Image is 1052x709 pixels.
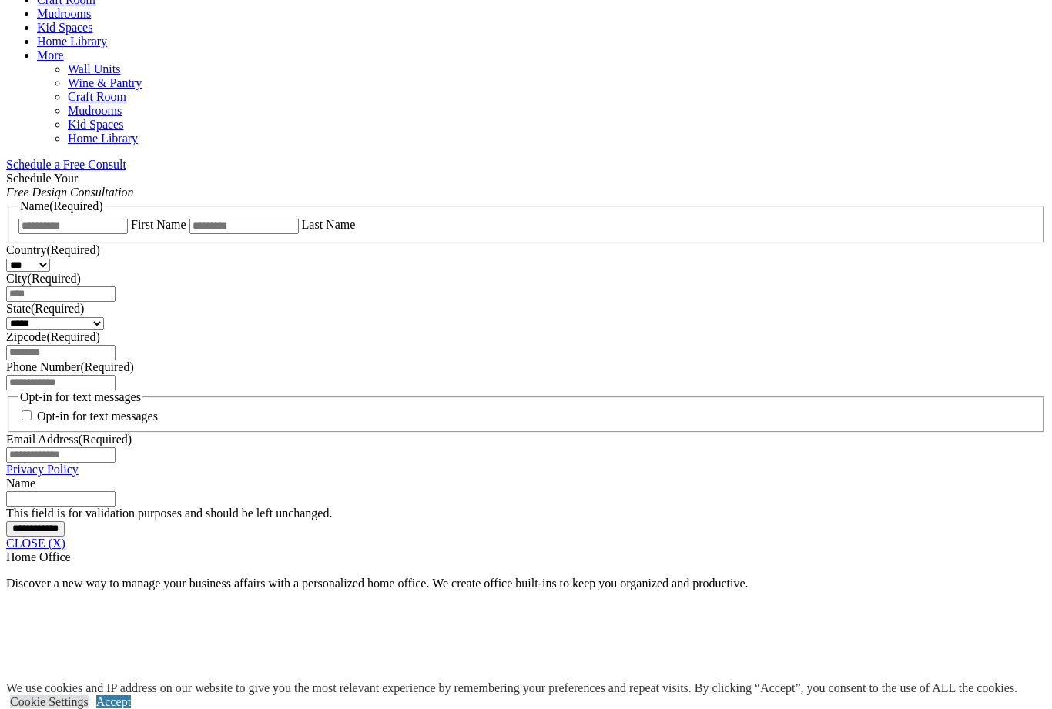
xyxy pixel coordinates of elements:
label: Country [6,243,100,256]
label: Last Name [302,218,356,231]
label: City [6,272,81,285]
a: Privacy Policy [6,463,79,476]
label: Phone Number [6,360,134,373]
span: (Required) [28,272,81,285]
label: First Name [131,218,186,231]
a: Wall Units [68,62,120,75]
div: We use cookies and IP address on our website to give you the most relevant experience by remember... [6,681,1017,695]
span: Home Office [6,550,71,564]
span: (Required) [49,199,102,212]
span: Schedule Your [6,172,134,199]
label: Email Address [6,433,132,446]
legend: Opt-in for text messages [18,390,142,404]
label: Opt-in for text messages [37,410,158,423]
label: Name [6,477,35,490]
a: Mudrooms [68,104,122,117]
a: Schedule a Free Consult (opens a dropdown menu) [6,158,126,171]
label: State [6,302,84,315]
a: Home Library [37,35,107,48]
a: Home Library [68,132,138,145]
label: Zipcode [6,330,100,343]
p: Discover a new way to manage your business affairs with a personalized home office. We create off... [6,577,1046,590]
a: Cookie Settings [10,695,89,708]
a: More menu text will display only on big screen [37,48,64,62]
legend: Name [18,199,105,213]
a: CLOSE (X) [6,537,65,550]
a: Kid Spaces [68,118,123,131]
a: Craft Room [68,90,126,103]
div: This field is for validation purposes and should be left unchanged. [6,507,1046,520]
span: (Required) [46,330,99,343]
em: Free Design Consultation [6,186,134,199]
a: Accept [96,695,131,708]
span: (Required) [79,433,132,446]
span: (Required) [80,360,133,373]
span: (Required) [31,302,84,315]
a: Kid Spaces [37,21,92,34]
a: Wine & Pantry [68,76,142,89]
a: Mudrooms [37,7,91,20]
span: (Required) [46,243,99,256]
